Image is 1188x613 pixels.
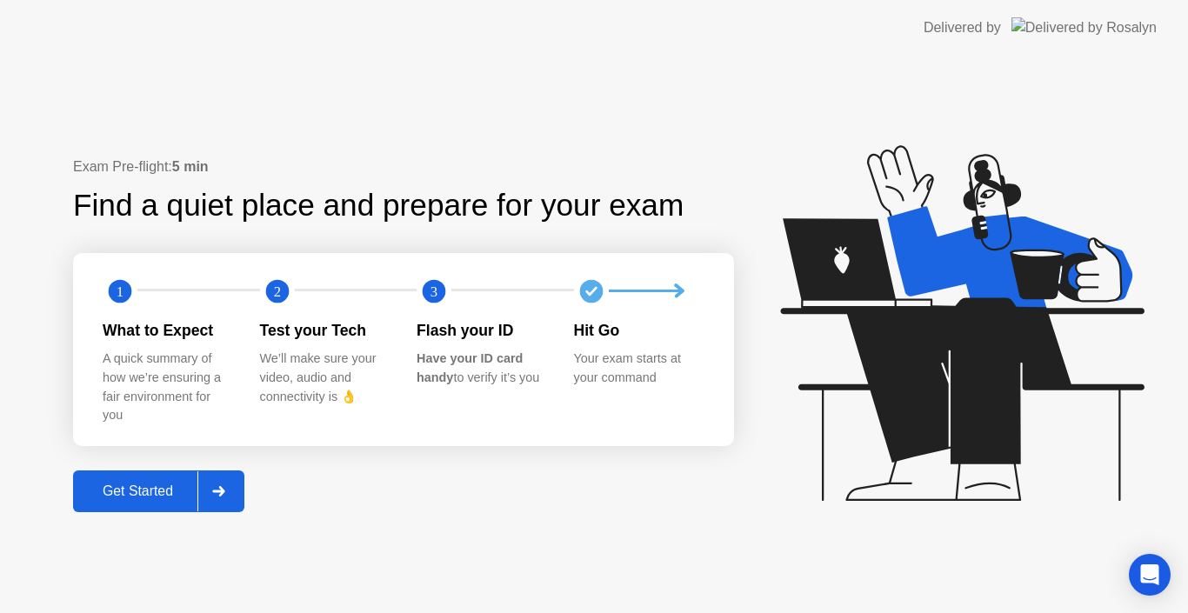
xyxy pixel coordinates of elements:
text: 3 [430,283,437,300]
div: Flash your ID [417,319,546,342]
b: Have your ID card handy [417,351,523,384]
div: Find a quiet place and prepare for your exam [73,183,686,229]
div: Exam Pre-flight: [73,157,734,177]
div: We’ll make sure your video, audio and connectivity is 👌 [260,350,390,406]
b: 5 min [172,159,209,174]
img: Delivered by Rosalyn [1011,17,1157,37]
div: Your exam starts at your command [574,350,704,387]
div: What to Expect [103,319,232,342]
div: Hit Go [574,319,704,342]
div: Test your Tech [260,319,390,342]
div: Delivered by [924,17,1001,38]
text: 2 [273,283,280,300]
button: Get Started [73,470,244,512]
div: to verify it’s you [417,350,546,387]
div: Open Intercom Messenger [1129,554,1171,596]
div: A quick summary of how we’re ensuring a fair environment for you [103,350,232,424]
div: Get Started [78,483,197,499]
text: 1 [117,283,123,300]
